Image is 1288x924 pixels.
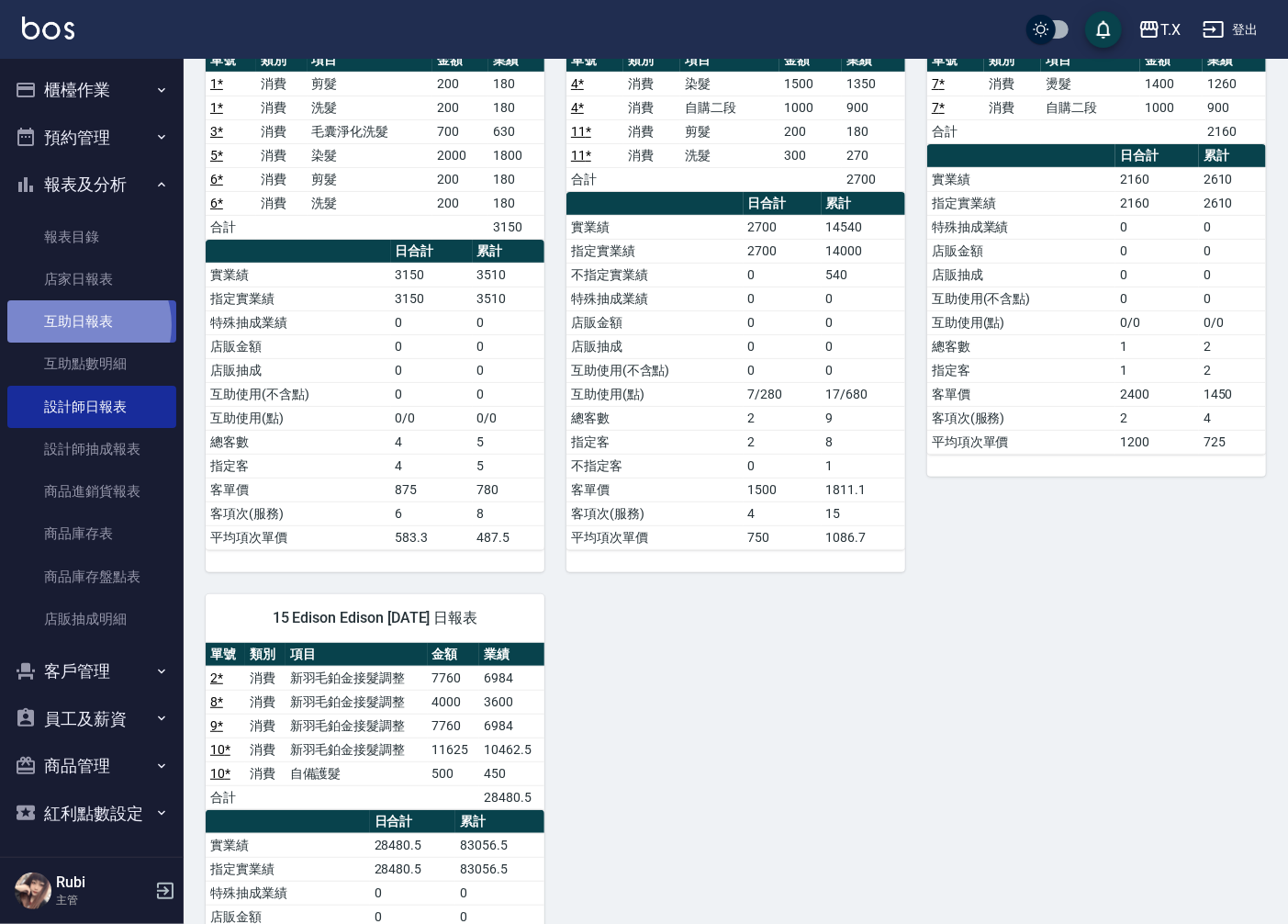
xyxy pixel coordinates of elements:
td: 消費 [623,96,680,119]
th: 單號 [927,49,984,73]
td: 1260 [1203,72,1266,96]
td: 消費 [256,96,307,119]
td: 14540 [822,215,905,239]
td: 0/0 [1115,310,1199,334]
td: 新羽毛鉑金接髮調整 [286,666,428,690]
td: 消費 [245,666,285,690]
td: 特殊抽成業績 [566,287,744,310]
td: 0/0 [391,406,473,430]
a: 設計師日報表 [7,386,176,428]
td: 自購二段 [680,96,779,119]
td: 3150 [391,287,473,310]
th: 項目 [1041,49,1140,73]
td: 700 [432,119,488,143]
td: 180 [488,191,544,215]
th: 業績 [1203,49,1266,73]
td: 2 [1199,358,1266,382]
td: 1350 [842,72,905,96]
td: 2610 [1199,167,1266,191]
td: 指定客 [206,454,391,478]
td: 180 [488,167,544,191]
td: 消費 [245,738,285,761]
td: 消費 [256,143,307,167]
td: 0 [391,382,473,406]
td: 2700 [744,239,822,263]
td: 0/0 [473,406,544,430]
td: 指定實業績 [206,287,391,310]
td: 0 [473,382,544,406]
td: 實業績 [927,167,1115,191]
button: 員工及薪資 [7,695,176,743]
table: a dense table [206,643,544,810]
td: 4 [1199,406,1266,430]
td: 5 [473,430,544,454]
td: 6984 [479,714,544,738]
th: 金額 [432,49,488,73]
td: 合計 [206,215,256,239]
button: 紅利點數設定 [7,790,176,838]
td: 1800 [488,143,544,167]
td: 互助使用(點) [927,310,1115,334]
td: 28480.5 [370,833,456,857]
td: 0 [370,881,456,905]
td: 互助使用(不含點) [206,382,391,406]
a: 互助點數明細 [7,343,176,385]
p: 主管 [56,892,150,908]
td: 洗髮 [308,191,433,215]
td: 630 [488,119,544,143]
td: 新羽毛鉑金接髮調整 [286,738,428,761]
td: 6984 [479,666,544,690]
th: 項目 [308,49,433,73]
th: 類別 [623,49,680,73]
td: 特殊抽成業績 [927,215,1115,239]
th: 日合計 [1115,144,1199,168]
th: 項目 [286,643,428,667]
button: 櫃檯作業 [7,66,176,114]
th: 類別 [984,49,1041,73]
button: 登出 [1195,13,1266,47]
button: save [1085,11,1122,48]
td: 7760 [428,666,480,690]
td: 新羽毛鉑金接髮調整 [286,690,428,714]
th: 累計 [473,240,544,264]
td: 互助使用(不含點) [927,287,1115,310]
td: 客項次(服務) [206,501,391,525]
td: 900 [1203,96,1266,119]
th: 業績 [488,49,544,73]
td: 平均項次單價 [206,525,391,549]
td: 1400 [1140,72,1203,96]
td: 3510 [473,287,544,310]
td: 消費 [984,96,1041,119]
td: 180 [842,119,905,143]
td: 0 [1199,287,1266,310]
th: 金額 [428,643,480,667]
td: 200 [432,167,488,191]
td: 店販金額 [927,239,1115,263]
td: 583.3 [391,525,473,549]
td: 0/0 [1199,310,1266,334]
td: 28480.5 [370,857,456,881]
td: 0 [455,881,544,905]
td: 合計 [927,119,984,143]
td: 0 [744,310,822,334]
td: 180 [488,96,544,119]
td: 0 [473,334,544,358]
td: 2400 [1115,382,1199,406]
th: 金額 [1140,49,1203,73]
a: 商品進銷貨報表 [7,470,176,513]
td: 指定客 [927,358,1115,382]
td: 總客數 [566,406,744,430]
th: 日合計 [744,192,822,216]
td: 200 [779,119,842,143]
td: 平均項次單價 [566,525,744,549]
td: 1 [1115,358,1199,382]
td: 剪髮 [680,119,779,143]
td: 0 [1199,239,1266,263]
td: 客單價 [206,478,391,501]
th: 累計 [455,810,544,834]
td: 合計 [566,167,623,191]
td: 1500 [779,72,842,96]
td: 2160 [1115,191,1199,215]
td: 780 [473,478,544,501]
td: 平均項次單價 [927,430,1115,454]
